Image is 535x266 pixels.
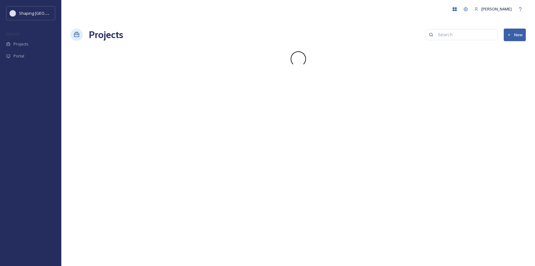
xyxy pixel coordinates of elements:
button: New [504,29,526,41]
input: Search [435,29,494,41]
span: [PERSON_NAME] [481,6,512,12]
span: ENGAGE [6,32,19,36]
span: Projects [13,41,29,47]
a: [PERSON_NAME] [471,3,515,15]
span: Portal [13,53,24,59]
a: Projects [89,27,123,42]
span: Shaping [GEOGRAPHIC_DATA] [19,10,74,16]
